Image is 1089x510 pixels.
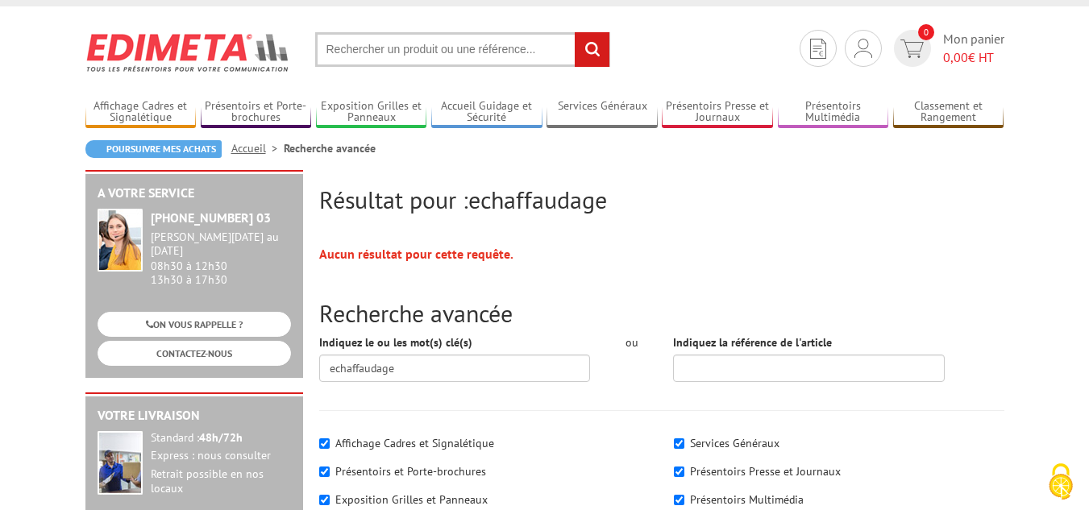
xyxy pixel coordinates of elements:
a: Services Généraux [547,99,658,126]
input: Présentoirs Presse et Journaux [674,466,684,477]
a: Présentoirs et Porte-brochures [201,99,312,126]
span: 0 [918,24,934,40]
h2: Votre livraison [98,408,291,423]
div: Express : nous consulter [151,449,291,463]
div: 08h30 à 12h30 13h30 à 17h30 [151,230,291,286]
h2: Recherche avancée [319,300,1004,326]
a: Exposition Grilles et Panneaux [316,99,427,126]
img: devis rapide [900,39,924,58]
span: 0,00 [943,49,968,65]
label: Présentoirs Multimédia [690,492,804,507]
label: Indiquez le ou les mot(s) clé(s) [319,334,472,350]
div: Retrait possible en nos locaux [151,467,291,496]
strong: 48h/72h [199,430,243,445]
img: devis rapide [810,39,826,59]
span: Mon panier [943,30,1004,67]
img: Edimeta [85,23,291,82]
a: Accueil Guidage et Sécurité [431,99,542,126]
li: Recherche avancée [284,140,376,156]
label: Indiquez la référence de l'article [673,334,832,350]
a: Classement et Rangement [893,99,1004,126]
a: CONTACTEZ-NOUS [98,341,291,366]
input: Services Généraux [674,438,684,449]
label: Services Généraux [690,436,779,450]
a: Accueil [231,141,284,155]
img: widget-service.jpg [98,209,143,272]
a: Présentoirs Multimédia [778,99,889,126]
input: rechercher [575,32,609,67]
strong: [PHONE_NUMBER] 03 [151,209,271,226]
input: Affichage Cadres et Signalétique [319,438,330,449]
a: ON VOUS RAPPELLE ? [98,312,291,337]
input: Exposition Grilles et Panneaux [319,495,330,505]
input: Présentoirs Multimédia [674,495,684,505]
button: Cookies (fenêtre modale) [1033,455,1089,510]
h2: Résultat pour : [319,186,1004,213]
div: [PERSON_NAME][DATE] au [DATE] [151,230,291,258]
input: Présentoirs et Porte-brochures [319,466,330,477]
a: Affichage Cadres et Signalétique [85,99,197,126]
h2: A votre service [98,186,291,201]
input: Rechercher un produit ou une référence... [315,32,610,67]
span: echaffaudage [468,184,607,215]
strong: Aucun résultat pour cette requête. [319,246,513,262]
label: Exposition Grilles et Panneaux [335,492,488,507]
img: Cookies (fenêtre modale) [1041,462,1081,502]
label: Affichage Cadres et Signalétique [335,436,494,450]
label: Présentoirs Presse et Journaux [690,464,841,479]
a: Présentoirs Presse et Journaux [662,99,773,126]
img: widget-livraison.jpg [98,431,143,495]
a: devis rapide 0 Mon panier 0,00€ HT [890,30,1004,67]
label: Présentoirs et Porte-brochures [335,464,486,479]
div: ou [614,334,649,350]
a: Poursuivre mes achats [85,140,222,158]
div: Standard : [151,431,291,446]
img: devis rapide [854,39,872,58]
span: € HT [943,48,1004,67]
